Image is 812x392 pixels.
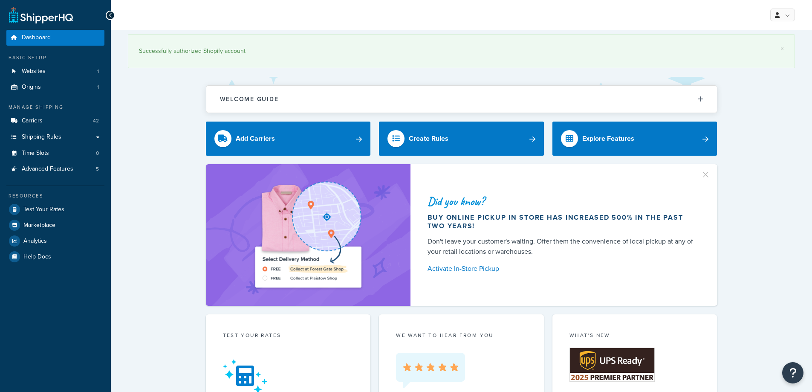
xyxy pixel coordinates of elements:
[97,68,99,75] span: 1
[231,177,385,293] img: ad-shirt-map-b0359fc47e01cab431d101c4b569394f6a03f54285957d908178d52f29eb9668.png
[6,64,104,79] li: Websites
[236,133,275,145] div: Add Carriers
[428,195,697,207] div: Did you know?
[6,113,104,129] li: Carriers
[206,122,371,156] a: Add Carriers
[6,218,104,233] a: Marketplace
[428,236,697,257] div: Don't leave your customer's waiting. Offer them the convenience of local pickup at any of your re...
[6,79,104,95] li: Origins
[6,113,104,129] a: Carriers42
[23,238,47,245] span: Analytics
[223,331,354,341] div: Test your rates
[23,206,64,213] span: Test Your Rates
[780,45,784,52] a: ×
[428,263,697,275] a: Activate In-Store Pickup
[96,150,99,157] span: 0
[428,213,697,230] div: Buy online pickup in store has increased 500% in the past two years!
[97,84,99,91] span: 1
[6,161,104,177] a: Advanced Features5
[6,129,104,145] a: Shipping Rules
[582,133,634,145] div: Explore Features
[6,145,104,161] a: Time Slots0
[22,68,46,75] span: Websites
[6,249,104,264] a: Help Docs
[6,192,104,200] div: Resources
[22,117,43,125] span: Carriers
[22,150,49,157] span: Time Slots
[22,34,51,41] span: Dashboard
[206,86,717,113] button: Welcome Guide
[23,253,51,261] span: Help Docs
[93,117,99,125] span: 42
[6,233,104,249] a: Analytics
[6,104,104,111] div: Manage Shipping
[6,202,104,217] a: Test Your Rates
[379,122,544,156] a: Create Rules
[6,30,104,46] a: Dashboard
[96,166,99,173] span: 5
[396,331,527,339] p: we want to hear from you
[22,134,61,141] span: Shipping Rules
[569,331,700,341] div: What's New
[6,145,104,161] li: Time Slots
[220,96,279,102] h2: Welcome Guide
[6,64,104,79] a: Websites1
[6,79,104,95] a: Origins1
[23,222,55,229] span: Marketplace
[22,84,41,91] span: Origins
[139,45,784,57] div: Successfully authorized Shopify account
[782,362,803,383] button: Open Resource Center
[22,166,73,173] span: Advanced Features
[6,54,104,61] div: Basic Setup
[409,133,448,145] div: Create Rules
[6,161,104,177] li: Advanced Features
[552,122,717,156] a: Explore Features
